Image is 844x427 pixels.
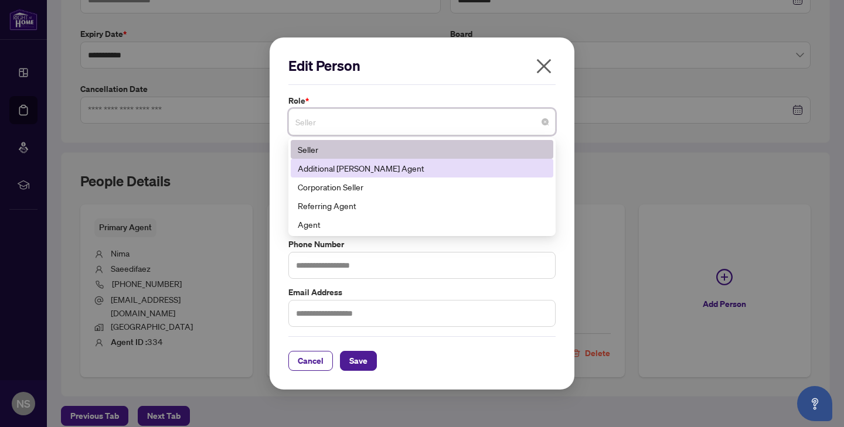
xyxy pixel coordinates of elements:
div: Seller [298,143,546,156]
div: Seller [291,140,553,159]
span: Cancel [298,351,324,370]
div: Referring Agent [298,199,546,212]
label: Role [288,94,556,107]
span: close [535,57,553,76]
div: Additional RAHR Agent [291,159,553,177]
div: Agent [298,218,546,231]
button: Save [340,351,377,371]
span: close-circle [542,118,549,125]
label: Email Address [288,286,556,299]
h2: Edit Person [288,56,556,75]
span: Seller [295,111,549,133]
div: Additional [PERSON_NAME] Agent [298,162,546,175]
span: Save [349,351,367,370]
div: Agent [291,215,553,234]
div: Corporation Seller [298,180,546,193]
button: Open asap [797,386,832,421]
label: Phone Number [288,238,556,251]
div: Referring Agent [291,196,553,215]
button: Cancel [288,351,333,371]
div: Corporation Seller [291,177,553,196]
